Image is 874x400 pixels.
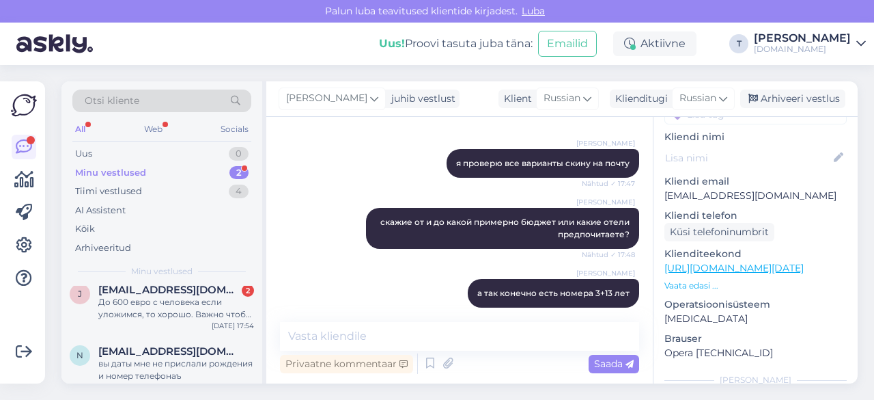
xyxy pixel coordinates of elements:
[664,297,847,312] p: Operatsioonisüsteem
[740,90,845,108] div: Arhiveeri vestlus
[75,204,126,217] div: AI Assistent
[98,296,254,321] div: До 600 евро с человека если уложимся, то хорошо. Важно чтобы отель был хороший, без негативных от...
[456,158,630,168] span: я проверю все варианты скину на почту
[664,262,804,274] a: [URL][DOMAIN_NAME][DATE]
[380,217,632,239] span: скажие от и до какой примерно бюджет или какие отели предпочитаете?
[664,209,847,223] p: Kliendi telefon
[613,31,696,56] div: Aktiivne
[72,120,88,138] div: All
[664,346,847,360] p: Opera [TECHNICAL_ID]
[664,189,847,203] p: [EMAIL_ADDRESS][DOMAIN_NAME]
[576,138,635,148] span: [PERSON_NAME]
[576,197,635,207] span: [PERSON_NAME]
[386,92,455,106] div: juhib vestlust
[582,250,635,260] span: Nähtud ✓ 17:48
[229,147,249,161] div: 0
[131,265,193,278] span: Minu vestlused
[75,185,142,198] div: Tiimi vestlused
[544,91,580,106] span: Russian
[664,223,774,241] div: Küsi telefoninumbrit
[729,34,748,53] div: T
[78,289,82,299] span: j
[664,374,847,386] div: [PERSON_NAME]
[664,312,847,326] p: [MEDICAL_DATA]
[664,280,847,292] p: Vaata edasi ...
[582,178,635,189] span: Nähtud ✓ 17:47
[576,268,635,278] span: [PERSON_NAME]
[665,150,831,165] input: Lisa nimi
[582,308,635,319] span: Nähtud ✓ 17:49
[664,332,847,346] p: Brauser
[141,120,165,138] div: Web
[229,166,249,180] div: 2
[664,174,847,189] p: Kliendi email
[280,355,413,373] div: Privaatne kommentaar
[229,185,249,198] div: 4
[754,33,866,55] a: [PERSON_NAME][DOMAIN_NAME]
[75,147,92,161] div: Uus
[213,382,254,392] div: [DATE] 17:01
[11,92,37,118] img: Askly Logo
[242,284,254,297] div: 2
[754,33,851,44] div: [PERSON_NAME]
[754,44,851,55] div: [DOMAIN_NAME]
[75,241,131,255] div: Arhiveeritud
[518,5,549,17] span: Luba
[538,31,597,57] button: Emailid
[594,358,634,370] span: Saada
[85,94,139,108] span: Otsi kliente
[218,120,251,138] div: Socials
[498,92,532,106] div: Klient
[679,91,716,106] span: Russian
[610,92,668,106] div: Klienditugi
[379,36,533,52] div: Proovi tasuta juba täna:
[664,247,847,261] p: Klienditeekond
[379,37,405,50] b: Uus!
[664,130,847,144] p: Kliendi nimi
[286,91,367,106] span: [PERSON_NAME]
[75,222,95,236] div: Kõik
[212,321,254,331] div: [DATE] 17:54
[477,288,630,298] span: а так конечно есть номера 3+13 лет
[98,284,240,296] span: jonnyeng@gmail.com
[98,358,254,382] div: вы даты мне не прислали рождения и номер телефонаъ
[76,350,83,360] span: n
[98,345,240,358] span: nastjaa_estonia@mail.ee
[75,166,146,180] div: Minu vestlused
